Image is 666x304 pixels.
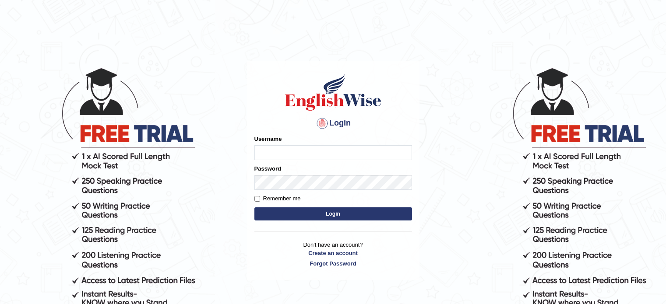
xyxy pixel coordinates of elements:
input: Remember me [254,196,260,202]
p: Don't have an account? [254,241,412,268]
button: Login [254,207,412,220]
label: Remember me [254,194,301,203]
a: Create an account [254,249,412,257]
label: Username [254,135,282,143]
a: Forgot Password [254,259,412,268]
label: Password [254,164,281,173]
img: Logo of English Wise sign in for intelligent practice with AI [283,73,383,112]
h4: Login [254,116,412,130]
